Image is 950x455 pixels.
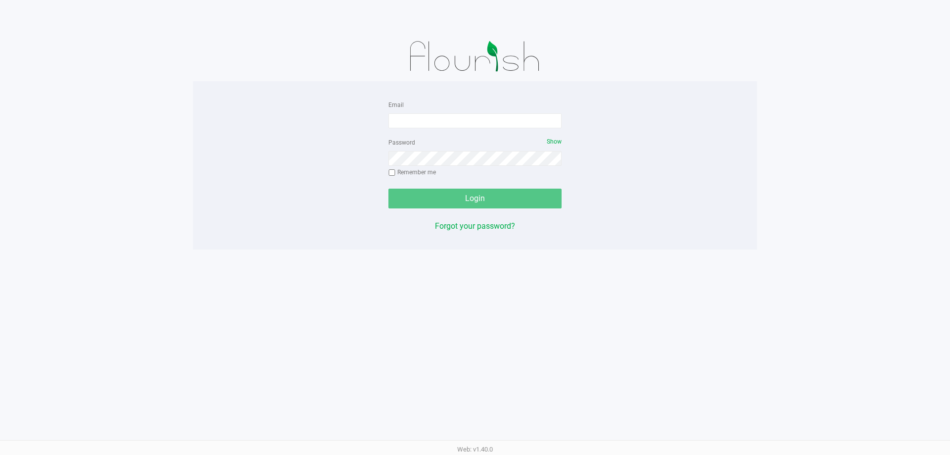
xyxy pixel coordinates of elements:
label: Remember me [388,168,436,177]
input: Remember me [388,169,395,176]
span: Web: v1.40.0 [457,446,493,453]
label: Email [388,101,404,109]
label: Password [388,138,415,147]
button: Forgot your password? [435,220,515,232]
span: Show [547,138,562,145]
